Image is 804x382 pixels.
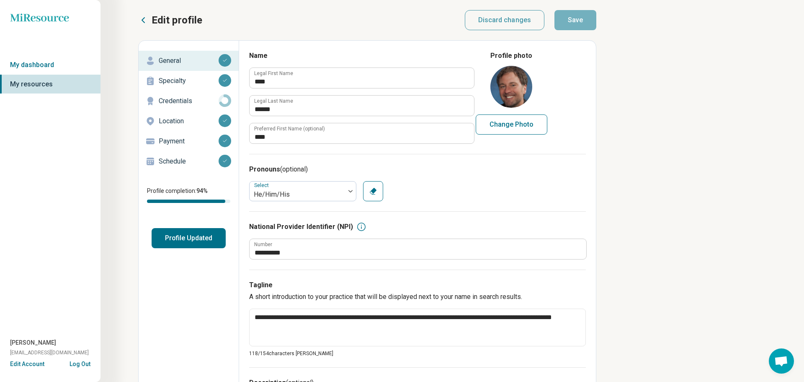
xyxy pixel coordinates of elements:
[254,242,272,247] label: Number
[249,280,586,290] h3: Tagline
[159,156,219,166] p: Schedule
[465,10,545,30] button: Discard changes
[254,99,293,104] label: Legal Last Name
[254,71,293,76] label: Legal First Name
[10,338,56,347] span: [PERSON_NAME]
[139,182,239,208] div: Profile completion:
[139,151,239,172] a: Schedule
[152,13,202,27] p: Edit profile
[490,51,532,61] legend: Profile photo
[249,350,586,357] p: 118/ 154 characters [PERSON_NAME]
[254,182,271,188] label: Select
[554,10,596,30] button: Save
[254,126,325,131] label: Preferred First Name (optional)
[152,228,226,248] button: Profile Updated
[139,51,239,71] a: General
[280,165,308,173] span: (optional)
[196,187,208,194] span: 94 %
[139,71,239,91] a: Specialty
[159,136,219,146] p: Payment
[138,13,202,27] button: Edit profile
[249,51,474,61] h3: Name
[139,91,239,111] a: Credentials
[249,292,586,302] p: A short introduction to your practice that will be displayed next to your name in search results.
[476,114,547,135] button: Change Photo
[159,96,219,106] p: Credentials
[70,360,90,366] button: Log Out
[249,164,586,174] h3: Pronouns
[769,348,794,374] a: Open chat
[147,200,230,203] div: Profile completion
[254,190,341,200] div: He/Him/His
[10,360,44,369] button: Edit Account
[159,56,219,66] p: General
[10,349,89,356] span: [EMAIL_ADDRESS][DOMAIN_NAME]
[139,131,239,151] a: Payment
[159,116,219,126] p: Location
[249,222,353,232] h3: National Provider Identifier (NPI)
[490,66,532,108] img: avatar image
[159,76,219,86] p: Specialty
[139,111,239,131] a: Location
